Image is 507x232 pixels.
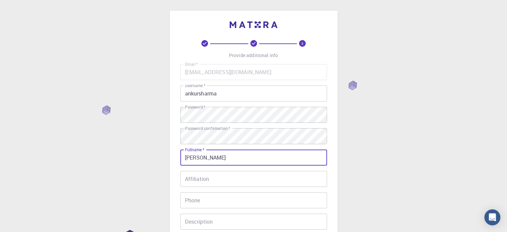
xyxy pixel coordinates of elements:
[229,52,278,59] p: Provide additional info
[484,209,500,225] div: Open Intercom Messenger
[185,61,198,67] label: Email
[185,147,204,153] label: Fullname
[185,126,230,131] label: Password confirmation
[185,104,205,110] label: Password
[185,83,205,88] label: username
[301,41,303,46] text: 3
